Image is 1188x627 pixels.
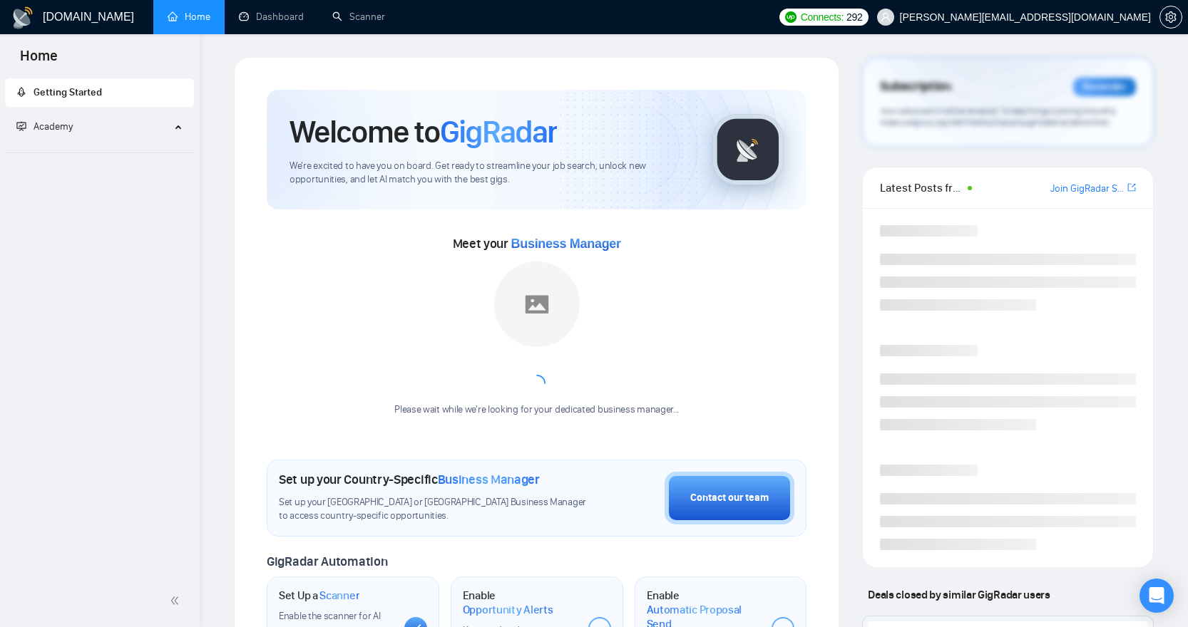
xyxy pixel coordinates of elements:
span: Set up your [GEOGRAPHIC_DATA] or [GEOGRAPHIC_DATA] Business Manager to access country-specific op... [279,496,588,523]
span: Latest Posts from the GigRadar Community [880,179,963,197]
li: Academy Homepage [5,147,194,156]
span: GigRadar Automation [267,554,387,569]
div: Open Intercom Messenger [1140,579,1174,613]
li: Getting Started [5,78,194,107]
span: user [881,12,891,22]
span: 292 [846,9,862,25]
span: rocket [16,87,26,97]
span: fund-projection-screen [16,121,26,131]
img: gigradar-logo.png [712,114,784,185]
span: Scanner [319,589,359,603]
span: We're excited to have you on board. Get ready to streamline your job search, unlock new opportuni... [290,160,690,187]
button: setting [1159,6,1182,28]
h1: Welcome to [290,113,557,151]
div: Contact our team [690,490,769,506]
span: Meet your [453,236,621,252]
a: homeHome [168,11,210,23]
div: Please wait while we're looking for your dedicated business manager... [386,403,687,417]
span: export [1127,182,1136,193]
span: Academy [16,120,73,133]
span: Opportunity Alerts [463,603,553,617]
span: double-left [170,594,184,608]
a: dashboardDashboard [239,11,304,23]
h1: Enable [463,589,577,616]
span: setting [1160,11,1182,23]
span: Academy [34,120,73,133]
span: loading [526,373,546,393]
span: Connects: [801,9,844,25]
img: upwork-logo.png [785,11,797,23]
h1: Set Up a [279,589,359,603]
span: Getting Started [34,86,102,98]
div: Reminder [1073,78,1136,96]
span: Your subscription will be renewed. To keep things running smoothly, make sure your payment method... [880,105,1117,128]
span: Business Manager [438,472,540,487]
a: export [1127,181,1136,195]
img: logo [11,6,34,29]
span: Subscription [880,75,951,99]
img: placeholder.png [494,261,580,347]
h1: Set up your Country-Specific [279,472,540,487]
span: Business Manager [511,237,621,251]
a: setting [1159,11,1182,23]
a: searchScanner [332,11,385,23]
a: Join GigRadar Slack Community [1050,181,1125,197]
span: Home [9,46,69,76]
span: Deals closed by similar GigRadar users [862,582,1055,607]
button: Contact our team [665,472,794,524]
span: GigRadar [440,113,557,151]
